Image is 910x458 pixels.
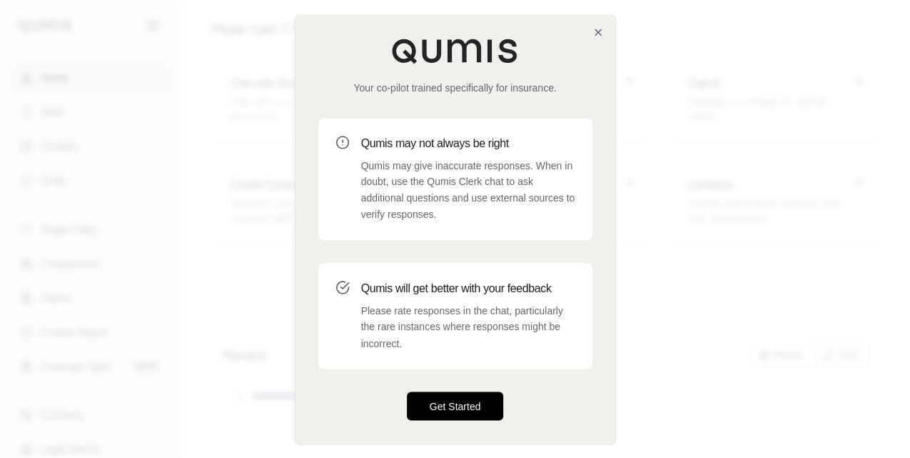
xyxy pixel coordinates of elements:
h3: Qumis will get better with your feedback [361,280,575,297]
p: Qumis may give inaccurate responses. When in doubt, use the Qumis Clerk chat to ask additional qu... [361,158,575,223]
h3: Qumis may not always be right [361,135,575,152]
p: Your co-pilot trained specifically for insurance. [318,81,592,95]
button: Get Started [407,392,504,420]
p: Please rate responses in the chat, particularly the rare instances where responses might be incor... [361,303,575,352]
img: Qumis Logo [391,38,520,64]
